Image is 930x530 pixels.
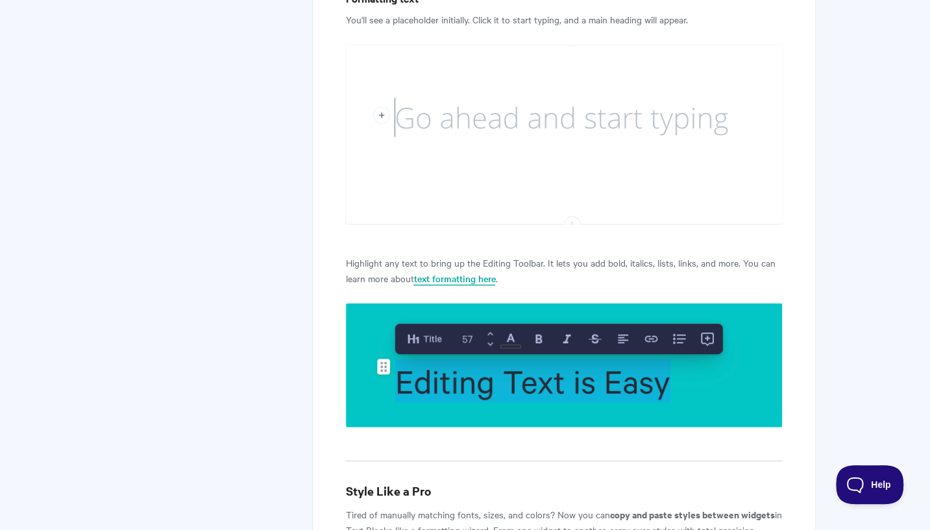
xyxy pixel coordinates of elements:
p: You'll see a placeholder initially. Click it to start typing, and a main heading will appear. [345,12,782,27]
strong: Style Like a Pro [345,482,430,498]
img: file-GZ6lrwSFEr.png [345,302,782,428]
strong: copy and paste styles between widgets [609,507,774,520]
a: text formatting here [413,271,495,285]
iframe: Toggle Customer Support [836,465,904,504]
p: Highlight any text to bring up the Editing Toolbar. It lets you add bold, italics, lists, links, ... [345,254,782,285]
